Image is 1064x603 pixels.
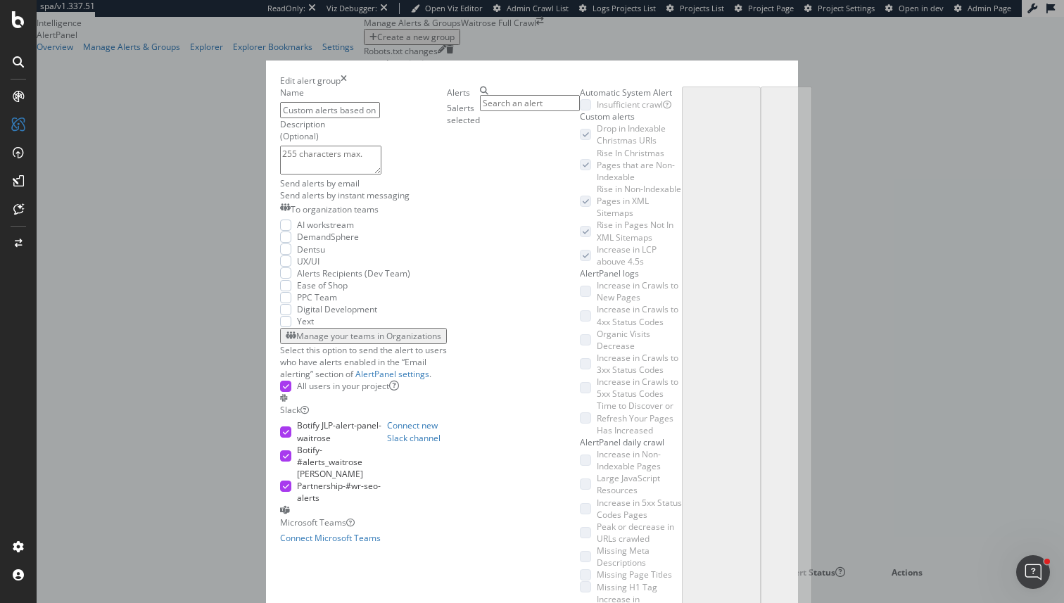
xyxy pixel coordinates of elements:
[280,87,304,99] label: Name
[597,521,674,545] span: Peak or decrease in URLs crawled
[297,303,377,315] span: Digital Development
[480,95,580,111] input: Search an alert
[580,110,682,122] div: Custom alerts
[580,87,682,99] div: Automatic System Alert
[297,255,319,267] span: UX/UI
[296,330,441,342] div: Manage your teams in Organizations
[387,419,447,504] a: Connect new Slack channel
[597,122,666,146] span: Drop in Indexable Christmas URls
[297,444,387,468] div: Botify - #alerts_waitrose
[297,231,359,243] span: DemandSphere
[297,243,325,255] span: Dentsu
[580,267,682,279] div: AlertPanel logs
[297,267,410,279] span: Alerts Recipients (Dev Team)
[355,368,429,380] a: AlertPanel settings
[1016,555,1050,589] iframe: Intercom live chat
[291,203,379,215] div: To organization teams
[597,279,678,303] span: Increase in Crawls to New Pages
[297,380,389,392] span: All users in your project
[597,497,682,521] span: Increase in 5xx Status Codes Pages
[597,303,678,327] span: Increase in Crawls to 4xx Status Codes
[297,315,314,327] span: Yext
[280,118,325,130] span: Description
[447,102,480,126] div: 5 alerts selected
[597,472,660,496] span: Large JavaScript Resources
[597,569,672,580] span: Missing Page Titles
[280,75,341,87] div: Edit alert group
[597,219,673,243] span: Rise in Pages Not In XML Sitemaps
[280,404,309,416] div: Slack
[597,147,675,183] span: Rise In Christmas Pages that are Non-Indexable
[280,102,380,118] input: Name
[280,328,447,344] button: Manage your teams in Organizations
[297,291,337,303] span: PPC Team
[280,516,355,528] div: Microsoft Teams
[597,545,650,569] span: Missing Meta Descriptions
[447,87,470,99] label: Alerts
[280,344,447,380] div: Select this option to send the alert to users who have alerts enabled in the “Email alerting” sec...
[341,75,347,87] div: times
[280,532,381,544] a: Connect Microsoft Teams
[280,189,447,201] div: Send alerts by instant messaging
[597,581,657,593] span: Missing H1 Tag
[297,279,348,291] span: Ease of Shop
[597,328,650,352] span: Organic Visits Decrease
[597,99,663,110] span: Insufficient crawl
[297,468,387,504] div: [PERSON_NAME] Partnership - #wr-seo-alerts
[580,436,682,448] div: AlertPanel daily crawl
[280,177,447,189] div: Send alerts by email
[597,400,673,436] span: Time to Discover or Refresh Your Pages Has Increased
[597,243,657,267] span: Increase in LCP abouve 4.5s
[597,183,681,219] span: Rise in Non-Indexable Pages in XML Sitemaps
[297,219,354,231] span: AI workstream
[597,448,661,472] span: Increase in Non-Indexable Pages
[280,130,325,142] span: (Optional)
[297,419,387,443] div: Botify JLP - alert-panel-waitrose
[597,376,678,400] span: Increase in Crawls to 5xx Status Codes
[597,352,678,376] span: Increase in Crawls to 3xx Status Codes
